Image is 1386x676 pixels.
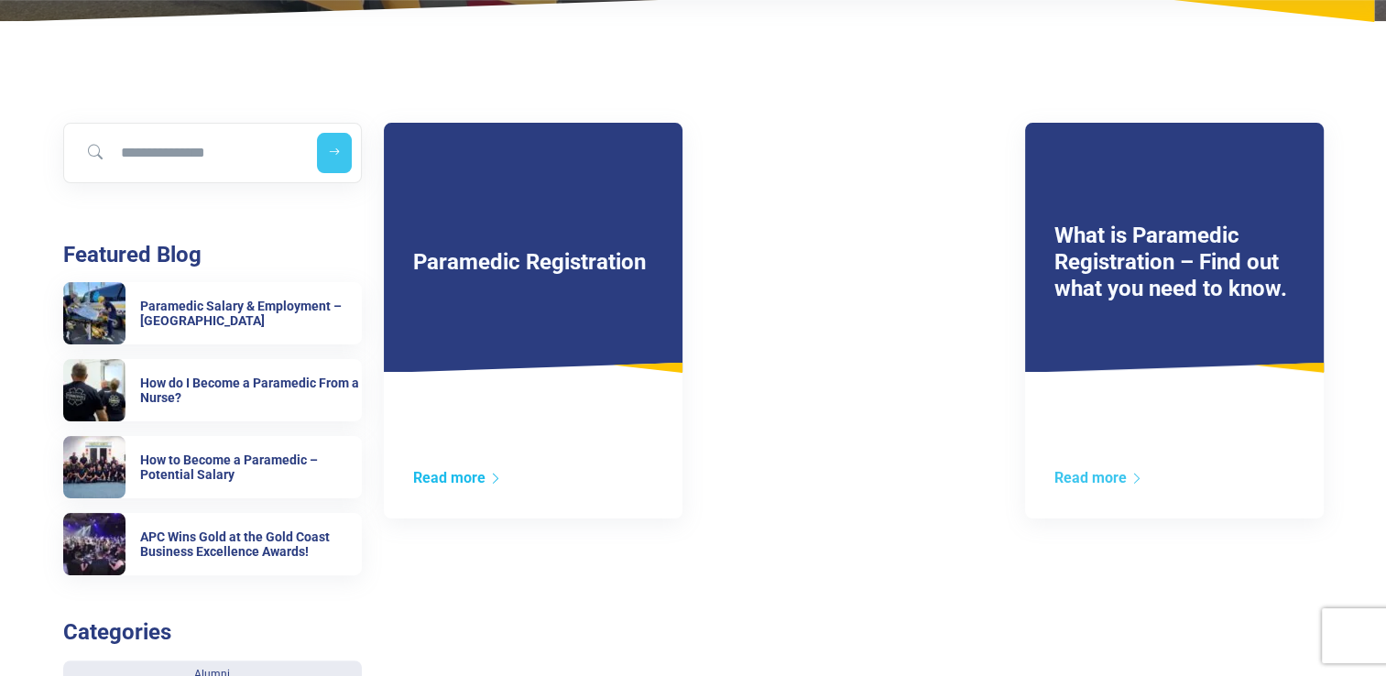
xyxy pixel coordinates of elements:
h6: Paramedic Salary & Employment – [GEOGRAPHIC_DATA] [140,299,362,330]
a: What is Paramedic Registration – Find out what you need to know. [1054,223,1287,301]
a: Read more [413,469,502,486]
img: APC Wins Gold at the Gold Coast Business Excellence Awards! [63,513,126,575]
a: How do I Become a Paramedic From a Nurse? How do I Become a Paramedic From a Nurse? [63,359,362,421]
h6: APC Wins Gold at the Gold Coast Business Excellence Awards! [140,529,362,561]
h3: Featured Blog [63,242,362,268]
input: Search for blog [71,133,301,173]
a: How to Become a Paramedic – Potential Salary How to Become a Paramedic – Potential Salary [63,436,362,498]
h6: How to Become a Paramedic – Potential Salary [140,452,362,484]
h3: Categories [63,619,362,646]
a: Paramedic Salary & Employment – Queensland Paramedic Salary & Employment – [GEOGRAPHIC_DATA] [63,282,362,344]
a: Read more [1054,469,1143,486]
a: APC Wins Gold at the Gold Coast Business Excellence Awards! APC Wins Gold at the Gold Coast Busin... [63,513,362,575]
img: Paramedic Salary & Employment – Queensland [63,282,126,344]
img: How do I Become a Paramedic From a Nurse? [63,359,126,421]
img: How to Become a Paramedic – Potential Salary [63,436,126,498]
h6: How do I Become a Paramedic From a Nurse? [140,376,362,407]
a: Paramedic Registration [413,249,646,275]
